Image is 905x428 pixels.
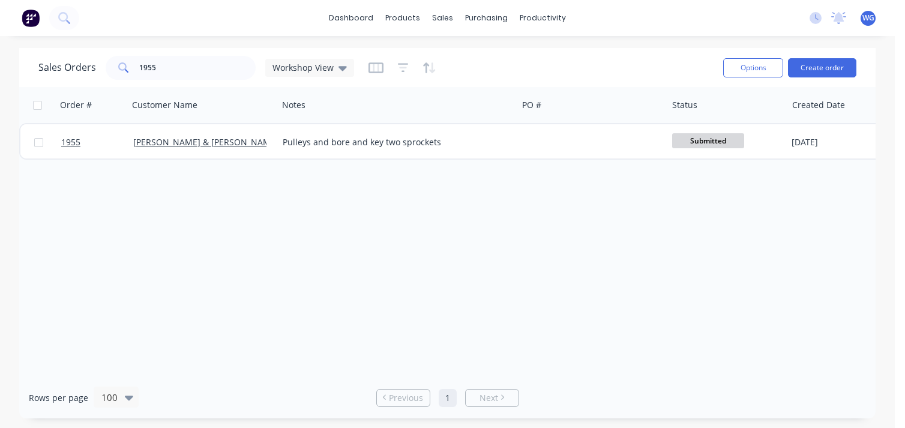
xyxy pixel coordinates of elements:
[379,9,426,27] div: products
[29,392,88,404] span: Rows per page
[132,99,197,111] div: Customer Name
[459,9,514,27] div: purchasing
[522,99,541,111] div: PO #
[139,56,256,80] input: Search...
[282,99,305,111] div: Notes
[723,58,783,77] button: Options
[862,13,874,23] span: WG
[377,392,430,404] a: Previous page
[466,392,519,404] a: Next page
[61,136,80,148] span: 1955
[323,9,379,27] a: dashboard
[283,136,501,148] div: Pulleys and bore and key two sprockets
[133,136,278,148] a: [PERSON_NAME] & [PERSON_NAME]
[672,133,744,148] span: Submitted
[792,136,881,148] div: [DATE]
[672,99,697,111] div: Status
[389,392,423,404] span: Previous
[60,99,92,111] div: Order #
[38,62,96,73] h1: Sales Orders
[480,392,498,404] span: Next
[272,61,334,74] span: Workshop View
[788,58,856,77] button: Create order
[61,124,133,160] a: 1955
[426,9,459,27] div: sales
[371,389,524,407] ul: Pagination
[22,9,40,27] img: Factory
[514,9,572,27] div: productivity
[792,99,845,111] div: Created Date
[439,389,457,407] a: Page 1 is your current page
